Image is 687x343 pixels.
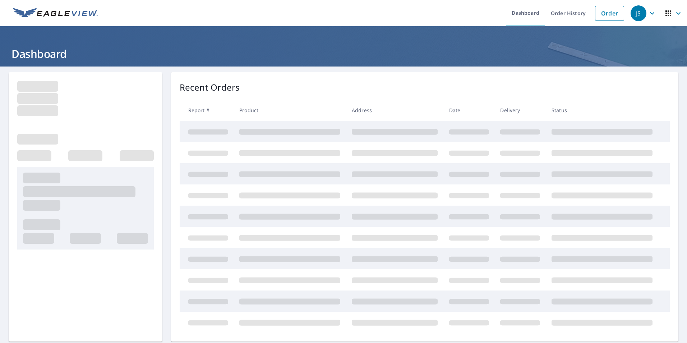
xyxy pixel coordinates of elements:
img: EV Logo [13,8,98,19]
p: Recent Orders [180,81,240,94]
th: Delivery [494,100,546,121]
a: Order [595,6,624,21]
th: Date [443,100,495,121]
h1: Dashboard [9,46,678,61]
th: Address [346,100,443,121]
th: Product [234,100,346,121]
th: Report # [180,100,234,121]
div: JS [631,5,646,21]
th: Status [546,100,658,121]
